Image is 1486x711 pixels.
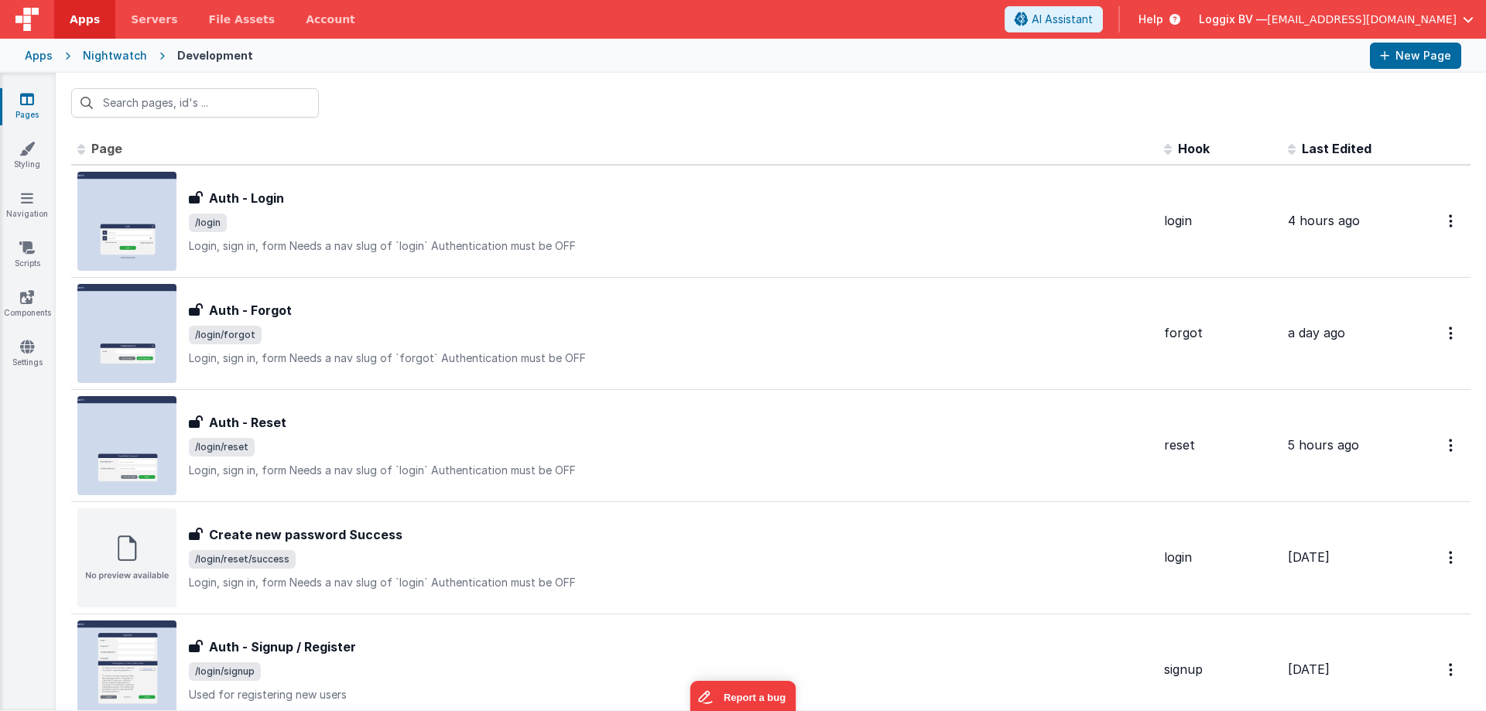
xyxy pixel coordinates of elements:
[189,238,1152,254] p: Login, sign in, form Needs a nav slug of `login` Authentication must be OFF
[1164,436,1275,454] div: reset
[1288,213,1360,228] span: 4 hours ago
[91,141,122,156] span: Page
[1288,549,1330,565] span: [DATE]
[1199,12,1474,27] button: Loggix BV — [EMAIL_ADDRESS][DOMAIN_NAME]
[1440,542,1464,573] button: Options
[131,12,177,27] span: Servers
[1440,429,1464,461] button: Options
[70,12,100,27] span: Apps
[209,189,284,207] h3: Auth - Login
[1370,43,1461,69] button: New Page
[189,438,255,456] span: /login/reset
[189,550,296,569] span: /login/reset/success
[25,48,53,63] div: Apps
[189,463,1152,478] p: Login, sign in, form Needs a nav slug of `login` Authentication must be OFF
[1288,661,1330,677] span: [DATE]
[209,525,402,544] h3: Create new password Success
[209,638,356,656] h3: Auth - Signup / Register
[189,687,1152,702] p: Used for registering new users
[83,48,147,63] div: Nightwatch
[1164,324,1275,342] div: forgot
[177,48,253,63] div: Development
[1032,12,1093,27] span: AI Assistant
[1440,654,1464,685] button: Options
[1005,6,1103,32] button: AI Assistant
[189,326,262,344] span: /login/forgot
[1164,661,1275,679] div: signup
[1440,205,1464,237] button: Options
[209,301,292,320] h3: Auth - Forgot
[1267,12,1457,27] span: [EMAIL_ADDRESS][DOMAIN_NAME]
[1138,12,1163,27] span: Help
[209,12,276,27] span: File Assets
[1164,549,1275,566] div: login
[1288,437,1359,453] span: 5 hours ago
[71,88,319,118] input: Search pages, id's ...
[1440,317,1464,349] button: Options
[1288,325,1345,340] span: a day ago
[1164,212,1275,230] div: login
[1302,141,1371,156] span: Last Edited
[209,413,286,432] h3: Auth - Reset
[189,575,1152,590] p: Login, sign in, form Needs a nav slug of `login` Authentication must be OFF
[189,214,227,232] span: /login
[1199,12,1267,27] span: Loggix BV —
[189,350,1152,366] p: Login, sign in, form Needs a nav slug of `forgot` Authentication must be OFF
[1178,141,1210,156] span: Hook
[189,662,261,681] span: /login/signup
